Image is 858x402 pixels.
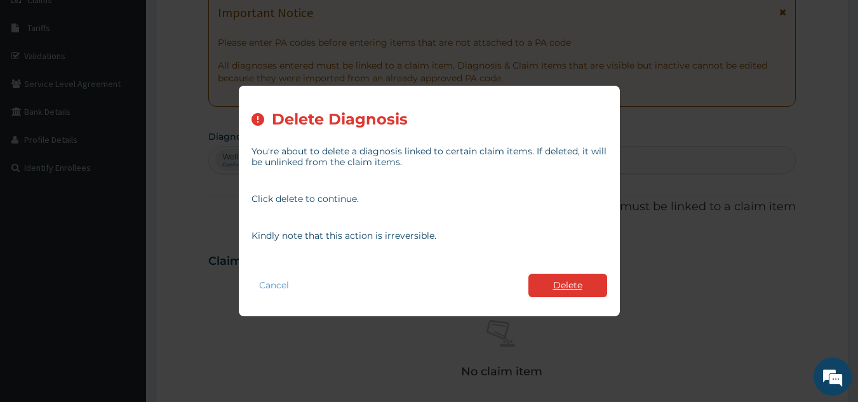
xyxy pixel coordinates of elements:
div: Chat with us now [66,71,213,88]
div: Minimize live chat window [208,6,239,37]
button: Cancel [251,276,297,295]
span: We're online! [74,120,175,248]
button: Delete [528,274,607,297]
img: d_794563401_company_1708531726252_794563401 [23,64,51,95]
p: You're about to delete a diagnosis linked to certain claim items. If deleted, it will be unlinked... [251,146,607,168]
p: Click delete to continue. [251,194,607,204]
h2: Delete Diagnosis [272,111,408,128]
p: Kindly note that this action is irreversible. [251,231,607,241]
textarea: Type your message and hit 'Enter' [6,267,242,312]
